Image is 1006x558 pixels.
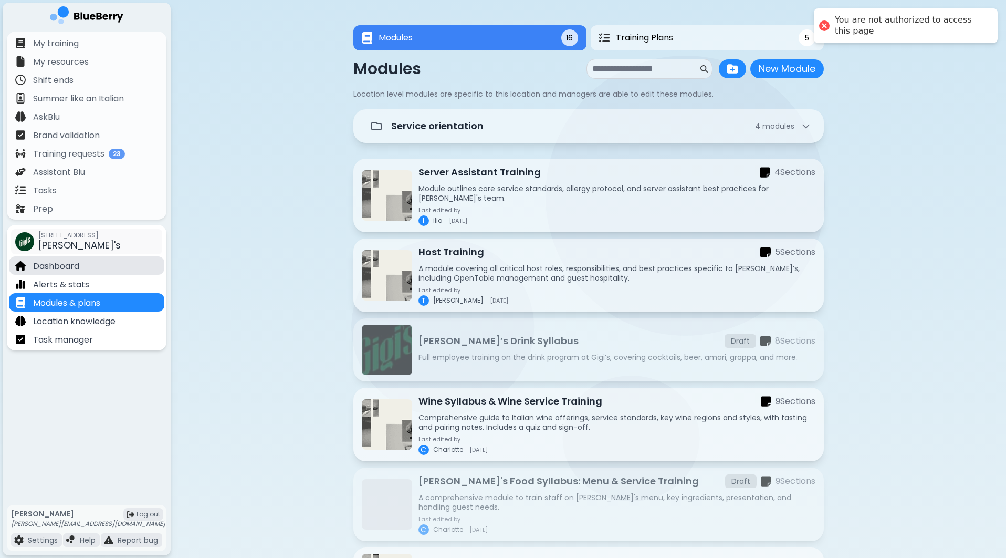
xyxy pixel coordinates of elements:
p: Full employee training on the drink program at Gigi’s, covering cocktails, beer, amari, grappa, a... [418,353,815,362]
p: [PERSON_NAME]'s Food Syllabus: Menu & Service Training [418,474,699,489]
p: Wine Syllabus & Wine Service Training [418,394,602,409]
img: file icon [15,261,26,271]
p: Settings [28,535,58,545]
img: sections icon [761,396,771,408]
a: [PERSON_NAME]'s Food Syllabus: Menu & Service TrainingDraftsections icon9SectionsA comprehensive ... [353,468,824,541]
p: Task manager [33,334,93,346]
img: file icon [15,167,26,177]
button: New Module [750,59,824,78]
span: ilia [433,216,443,225]
span: 16 [566,33,573,43]
p: Alerts & stats [33,278,89,291]
img: company thumbnail [15,232,34,251]
p: 9 Section s [776,475,815,488]
p: Summer like an Italian [33,92,124,105]
img: file icon [15,75,26,85]
span: [DATE] [449,218,467,224]
img: file icon [15,316,26,326]
img: file icon [15,56,26,67]
p: AskBlu [33,111,60,123]
p: Module outlines core service standards, allergy protocol, and server assistant best practices for... [418,184,815,203]
img: file icon [15,185,26,195]
img: sections icon [760,335,771,347]
p: Assistant Blu [33,166,85,179]
p: Dashboard [33,260,79,273]
div: Draft [725,474,757,488]
img: sections icon [760,167,770,179]
p: Shift ends [33,74,74,87]
p: Last edited by [418,287,508,293]
p: A comprehensive module to train staff on [PERSON_NAME]'s menu, key ingredients, presentation, and... [418,493,815,512]
img: Gigi’s Drink Syllabus [362,325,412,375]
img: file icon [15,203,26,214]
p: Host Training [418,245,484,260]
span: module s [762,121,794,131]
span: [STREET_ADDRESS] [38,231,121,240]
img: logout [127,511,134,519]
p: Location level modules are specific to this location and managers are able to edit these modules. [353,89,824,99]
img: Wine Syllabus & Wine Service Training [362,399,412,450]
span: [DATE] [469,447,488,453]
img: folder plus icon [727,64,738,74]
span: Charlotte [433,446,463,454]
p: Last edited by [418,516,488,522]
span: 23 [109,149,125,159]
p: Modules [353,59,421,78]
p: [PERSON_NAME][EMAIL_ADDRESS][DOMAIN_NAME] [11,520,165,528]
img: company logo [50,6,123,28]
img: Host Training [362,250,412,301]
img: Modules [362,32,372,44]
img: sections icon [761,476,771,488]
img: file icon [15,279,26,290]
img: file icon [104,535,113,545]
a: Server Assistant TrainingServer Assistant Trainingsections icon4SectionsModule outlines core serv... [353,159,824,232]
p: Modules & plans [33,297,100,309]
span: Modules [379,32,413,44]
p: 9 Section s [776,395,815,408]
button: Training PlansTraining Plans5 [591,25,824,50]
span: [DATE] [490,297,508,304]
span: T [421,296,426,305]
p: Tasks [33,184,57,197]
img: file icon [15,93,26,104]
p: Last edited by [418,436,488,442]
p: Service orientation [391,119,484,133]
span: [PERSON_NAME] [433,296,484,305]
div: You are not authorized to access this page [835,15,987,37]
p: 5 Section s [775,246,815,259]
p: Server Assistant Training [418,165,541,180]
p: 4 Section s [774,166,815,179]
img: file icon [14,535,24,545]
img: search icon [700,65,708,73]
span: Training Plans [616,32,673,44]
p: Training requests [33,148,104,160]
button: ModulesModules16 [353,25,586,50]
a: Host TrainingHost Trainingsections icon5SectionsA module covering all critical host roles, respon... [353,239,824,312]
p: [PERSON_NAME] [11,509,165,519]
img: file icon [15,130,26,140]
img: file icon [15,297,26,308]
p: Report bug [118,535,158,545]
span: 5 [805,33,809,43]
img: Training Plans [599,33,610,43]
p: Location knowledge [33,315,116,328]
img: file icon [15,38,26,48]
p: Prep [33,203,53,215]
img: file icon [15,111,26,122]
span: C [421,525,426,534]
p: Help [80,535,96,545]
img: file icon [15,334,26,345]
div: Gigi’s Drink Syllabus[PERSON_NAME]’s Drink SyllabusDraftsections icon8SectionsFull employee train... [353,318,824,381]
p: Last edited by [418,207,467,213]
a: Wine Syllabus & Wine Service TrainingWine Syllabus & Wine Service Trainingsections icon9SectionsC... [353,388,824,461]
img: sections icon [760,246,771,259]
span: [PERSON_NAME]'s [38,239,121,252]
img: Server Assistant Training [362,170,412,221]
span: I [423,216,424,225]
span: Charlotte [433,525,463,534]
p: [PERSON_NAME]’s Drink Syllabus [418,334,579,348]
